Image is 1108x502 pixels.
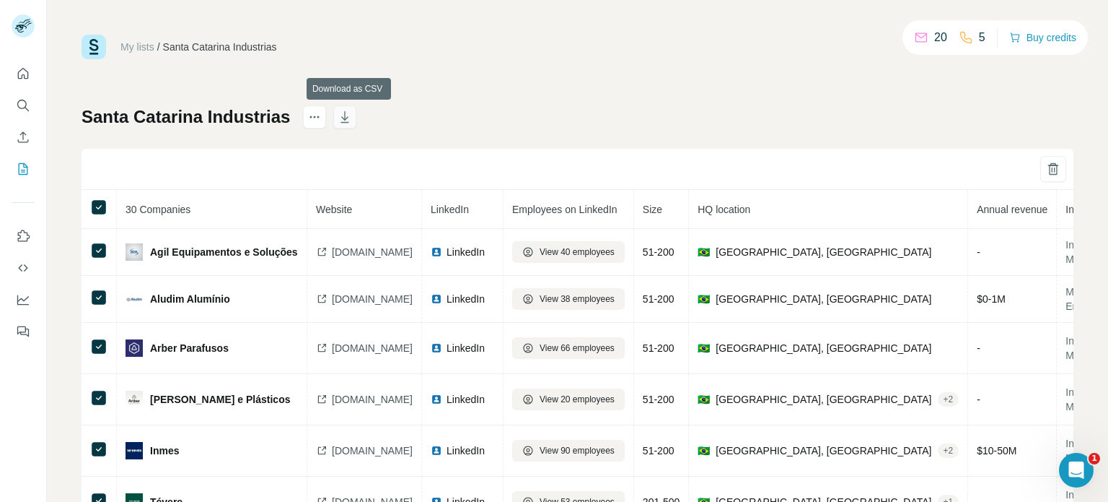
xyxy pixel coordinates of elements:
[977,445,1016,456] span: $ 10-50M
[150,392,291,407] span: [PERSON_NAME] e Plásticos
[150,443,179,458] span: Inmes
[512,337,625,359] button: View 66 employees
[126,290,143,308] img: company-logo
[512,440,625,462] button: View 90 employees
[512,288,625,310] button: View 38 employees
[431,246,442,258] img: LinkedIn logo
[332,443,413,458] span: [DOMAIN_NAME]
[1089,453,1100,464] span: 1
[1059,453,1094,488] iframe: Intercom live chat
[431,394,442,405] img: LinkedIn logo
[540,393,615,406] span: View 20 employees
[698,204,750,215] span: HQ location
[643,204,662,215] span: Size
[447,443,485,458] span: LinkedIn
[12,92,35,118] button: Search
[12,124,35,150] button: Enrich CSV
[303,105,326,129] button: actions
[512,241,625,263] button: View 40 employees
[12,156,35,182] button: My lists
[447,341,485,355] span: LinkedIn
[977,204,1047,215] span: Annual revenue
[716,245,931,259] span: [GEOGRAPHIC_DATA], [GEOGRAPHIC_DATA]
[431,293,442,305] img: LinkedIn logo
[643,342,674,354] span: 51-200
[1009,27,1076,48] button: Buy credits
[126,204,190,215] span: 30 Companies
[120,41,154,53] a: My lists
[698,292,710,306] span: 🇧🇷
[540,444,615,457] span: View 90 employees
[698,245,710,259] span: 🇧🇷
[512,204,617,215] span: Employees on LinkedIn
[150,245,298,259] span: Agil Equipamentos e Soluções
[540,246,615,259] span: View 40 employees
[126,442,143,459] img: company-logo
[716,292,931,306] span: [GEOGRAPHIC_DATA], [GEOGRAPHIC_DATA]
[431,342,442,354] img: LinkedIn logo
[716,341,931,355] span: [GEOGRAPHIC_DATA], [GEOGRAPHIC_DATA]
[163,40,277,54] div: Santa Catarina Industrias
[698,443,710,458] span: 🇧🇷
[1065,204,1102,215] span: Industry
[977,394,980,405] span: -
[126,391,143,408] img: company-logo
[938,444,959,457] div: + 2
[150,341,229,355] span: Arber Parafusos
[934,29,947,46] p: 20
[150,292,230,306] span: Aludim Alumínio
[716,392,931,407] span: [GEOGRAPHIC_DATA], [GEOGRAPHIC_DATA]
[12,319,35,345] button: Feedback
[512,389,625,410] button: View 20 employees
[540,342,615,355] span: View 66 employees
[938,393,959,406] div: + 2
[447,392,485,407] span: LinkedIn
[12,287,35,313] button: Dashboard
[698,392,710,407] span: 🇧🇷
[12,223,35,249] button: Use Surfe on LinkedIn
[157,40,160,54] li: /
[447,292,485,306] span: LinkedIn
[979,29,985,46] p: 5
[643,445,674,456] span: 51-200
[540,293,615,306] span: View 38 employees
[82,35,106,59] img: Surfe Logo
[447,245,485,259] span: LinkedIn
[332,341,413,355] span: [DOMAIN_NAME]
[126,243,143,261] img: company-logo
[316,204,352,215] span: Website
[643,394,674,405] span: 51-200
[332,245,413,259] span: [DOMAIN_NAME]
[431,204,469,215] span: LinkedIn
[643,246,674,258] span: 51-200
[126,339,143,357] img: company-logo
[698,341,710,355] span: 🇧🇷
[12,61,35,87] button: Quick start
[977,246,980,258] span: -
[82,105,290,129] h1: Santa Catarina Industrias
[12,255,35,281] button: Use Surfe API
[431,445,442,456] img: LinkedIn logo
[977,293,1006,305] span: $ 0-1M
[716,443,931,458] span: [GEOGRAPHIC_DATA], [GEOGRAPHIC_DATA]
[332,392,413,407] span: [DOMAIN_NAME]
[643,293,674,305] span: 51-200
[977,342,980,354] span: -
[332,292,413,306] span: [DOMAIN_NAME]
